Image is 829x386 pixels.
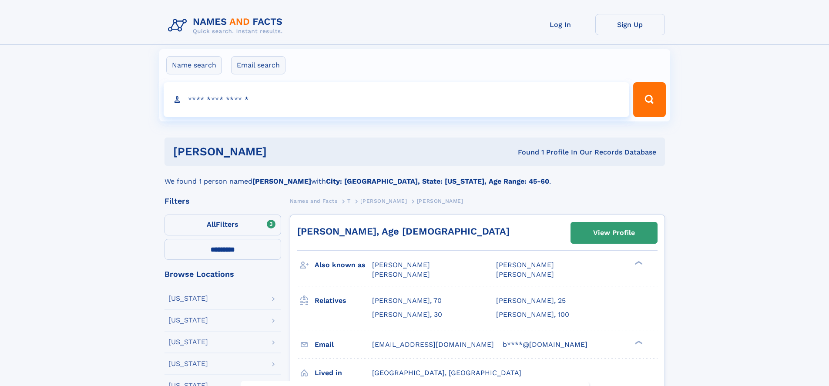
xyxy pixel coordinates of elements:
[372,261,430,269] span: [PERSON_NAME]
[164,270,281,278] div: Browse Locations
[372,340,494,349] span: [EMAIL_ADDRESS][DOMAIN_NAME]
[347,198,351,204] span: T
[593,223,635,243] div: View Profile
[315,293,372,308] h3: Relatives
[372,369,521,377] span: [GEOGRAPHIC_DATA], [GEOGRAPHIC_DATA]
[164,82,630,117] input: search input
[372,310,442,319] a: [PERSON_NAME], 30
[633,339,643,345] div: ❯
[168,295,208,302] div: [US_STATE]
[168,317,208,324] div: [US_STATE]
[496,270,554,279] span: [PERSON_NAME]
[290,195,338,206] a: Names and Facts
[164,14,290,37] img: Logo Names and Facts
[633,260,643,266] div: ❯
[168,339,208,346] div: [US_STATE]
[417,198,463,204] span: [PERSON_NAME]
[315,337,372,352] h3: Email
[164,215,281,235] label: Filters
[315,366,372,380] h3: Lived in
[252,177,311,185] b: [PERSON_NAME]
[526,14,595,35] a: Log In
[372,296,442,305] a: [PERSON_NAME], 70
[297,226,510,237] a: [PERSON_NAME], Age [DEMOGRAPHIC_DATA]
[496,296,566,305] a: [PERSON_NAME], 25
[633,82,665,117] button: Search Button
[166,56,222,74] label: Name search
[360,198,407,204] span: [PERSON_NAME]
[173,146,393,157] h1: [PERSON_NAME]
[315,258,372,272] h3: Also known as
[164,166,665,187] div: We found 1 person named with .
[231,56,285,74] label: Email search
[372,270,430,279] span: [PERSON_NAME]
[496,310,569,319] a: [PERSON_NAME], 100
[347,195,351,206] a: T
[164,197,281,205] div: Filters
[168,360,208,367] div: [US_STATE]
[571,222,657,243] a: View Profile
[326,177,549,185] b: City: [GEOGRAPHIC_DATA], State: [US_STATE], Age Range: 45-60
[392,148,656,157] div: Found 1 Profile In Our Records Database
[496,261,554,269] span: [PERSON_NAME]
[360,195,407,206] a: [PERSON_NAME]
[207,220,216,228] span: All
[595,14,665,35] a: Sign Up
